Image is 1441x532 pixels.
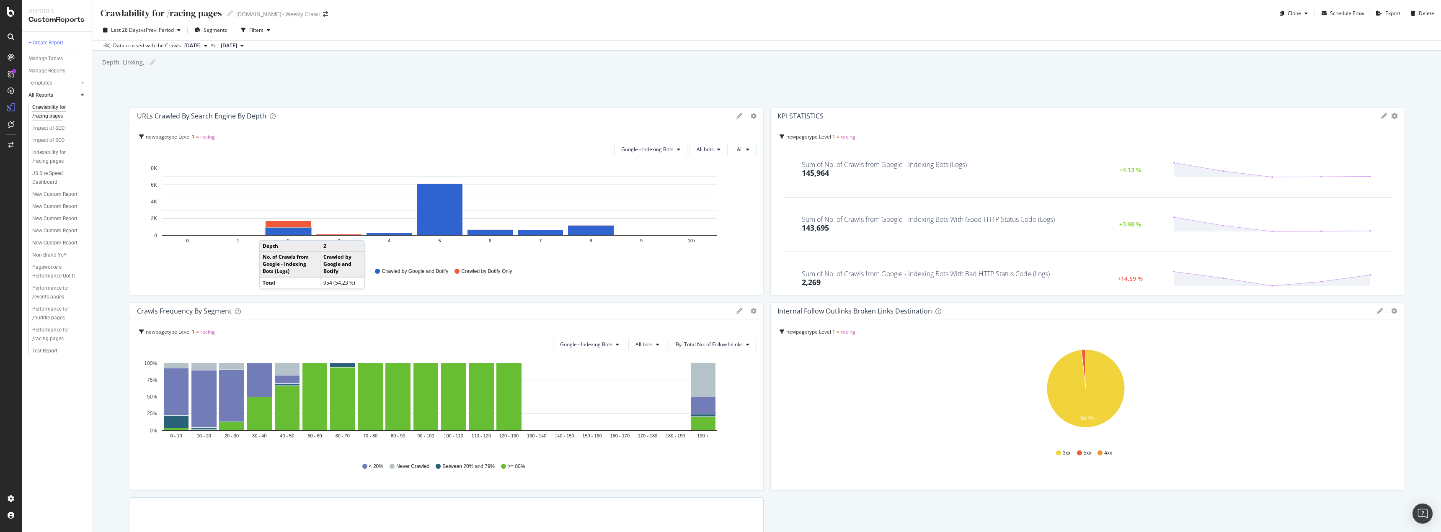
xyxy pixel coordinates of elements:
[1276,7,1311,20] button: Clone
[382,268,448,275] span: Crawled by Google and Botify
[32,148,80,166] div: Indexability for /racing pages
[32,103,80,121] div: Crawlability for /racing pages
[141,26,174,33] span: vs Prev. Period
[32,326,81,343] div: Performance for /racing pages
[147,394,157,400] text: 50%
[628,338,666,351] button: All bots
[1330,10,1366,17] div: Schedule Email
[32,239,87,247] a: New Custom Report
[252,433,266,438] text: 30 - 40
[320,241,364,252] td: 2
[28,39,63,47] div: + Create Report
[28,54,63,63] div: Manage Tables
[640,238,643,243] text: 9
[841,133,855,140] span: racing
[196,328,199,335] span: =
[396,463,429,470] span: Never Crawled
[28,91,78,100] a: All Reports
[32,226,77,235] div: New Custom Report
[777,344,1394,442] svg: A chart.
[100,23,184,37] button: Last 28 DaysvsPrev. Period
[32,239,77,247] div: New Custom Report
[1087,276,1173,282] div: +14.59 %
[1087,222,1173,227] div: +3.98 %
[737,146,743,153] span: All
[32,305,87,322] a: Performance for /huddle pages
[582,433,602,438] text: 150 - 160
[323,11,328,17] div: arrow-right-arrow-left
[32,326,87,343] a: Performance for /racing pages
[32,263,81,280] div: Pageworkers Performance Uplift
[146,133,195,140] span: newpagetype Level 1
[786,328,835,335] span: newpagetype Level 1
[336,433,350,438] text: 60 - 70
[150,428,158,434] text: 0%
[669,338,757,351] button: By: Total No. of Follow Inlinks
[391,433,405,438] text: 80 - 90
[1407,7,1434,20] button: Delete
[28,54,87,63] a: Manage Tables
[527,433,546,438] text: 130 - 140
[113,42,181,49] div: Data crossed with the Crawls
[184,42,201,49] span: 2025 Oct. 13th
[32,284,81,301] div: Performance for /events pages
[363,433,377,438] text: 70 - 80
[137,112,266,120] div: URLs Crawled by Search Engine by depth
[100,7,222,20] div: Crawlability for /racing pages
[260,252,320,277] td: No. of Crawls from Google - Indexing Bots (Logs)
[196,133,199,140] span: =
[1087,167,1173,173] div: +4.13 %
[170,433,182,438] text: 0 - 10
[197,433,211,438] text: 10 - 20
[730,143,757,156] button: All
[555,433,574,438] text: 140 - 150
[154,233,157,239] text: 0
[1104,450,1112,457] span: 4xx
[369,463,383,470] span: < 20%
[130,107,764,296] div: URLs Crawled by Search Engine by depthgeargearnewpagetype Level 1 = racingGoogle - Indexing BotsA...
[32,124,65,133] div: Impact of SEO
[1385,10,1400,17] div: Export
[1080,416,1095,421] text: 98.2%
[1391,113,1398,119] div: gear
[472,433,491,438] text: 110 - 120
[137,307,232,315] div: Crawls Frequency By Segment
[489,238,491,243] text: 6
[146,328,195,335] span: newpagetype Level 1
[32,136,87,145] a: Impact of SEO
[200,133,215,140] span: racing
[32,148,87,166] a: Indexability for /racing pages
[32,305,81,322] div: Performance for /huddle pages
[151,165,157,171] text: 8K
[1084,450,1092,457] span: 5xx
[260,241,320,252] td: Depth
[225,433,239,438] text: 20 - 30
[150,59,155,65] i: Edit report name
[539,238,542,243] text: 7
[249,26,263,33] div: Filters
[32,214,77,223] div: New Custom Report
[508,463,525,470] span: >= 80%
[307,433,322,438] text: 50 - 60
[32,190,87,199] a: New Custom Report
[802,168,829,179] div: 145,964
[287,238,289,243] text: 2
[590,238,592,243] text: 8
[191,23,230,37] button: Segments
[802,223,829,234] div: 143,695
[137,358,754,455] svg: A chart.
[32,251,87,260] a: Non Brand YoY
[610,433,630,438] text: 160 - 170
[151,182,157,188] text: 6K
[32,284,87,301] a: Performance for /events pages
[32,202,87,211] a: New Custom Report
[211,41,217,49] span: vs
[32,190,77,199] div: New Custom Report
[28,7,86,15] div: Reports
[204,26,227,33] span: Segments
[32,251,67,260] div: Non Brand YoY
[1288,10,1301,17] div: Clone
[841,328,855,335] span: racing
[553,338,626,351] button: Google - Indexing Bots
